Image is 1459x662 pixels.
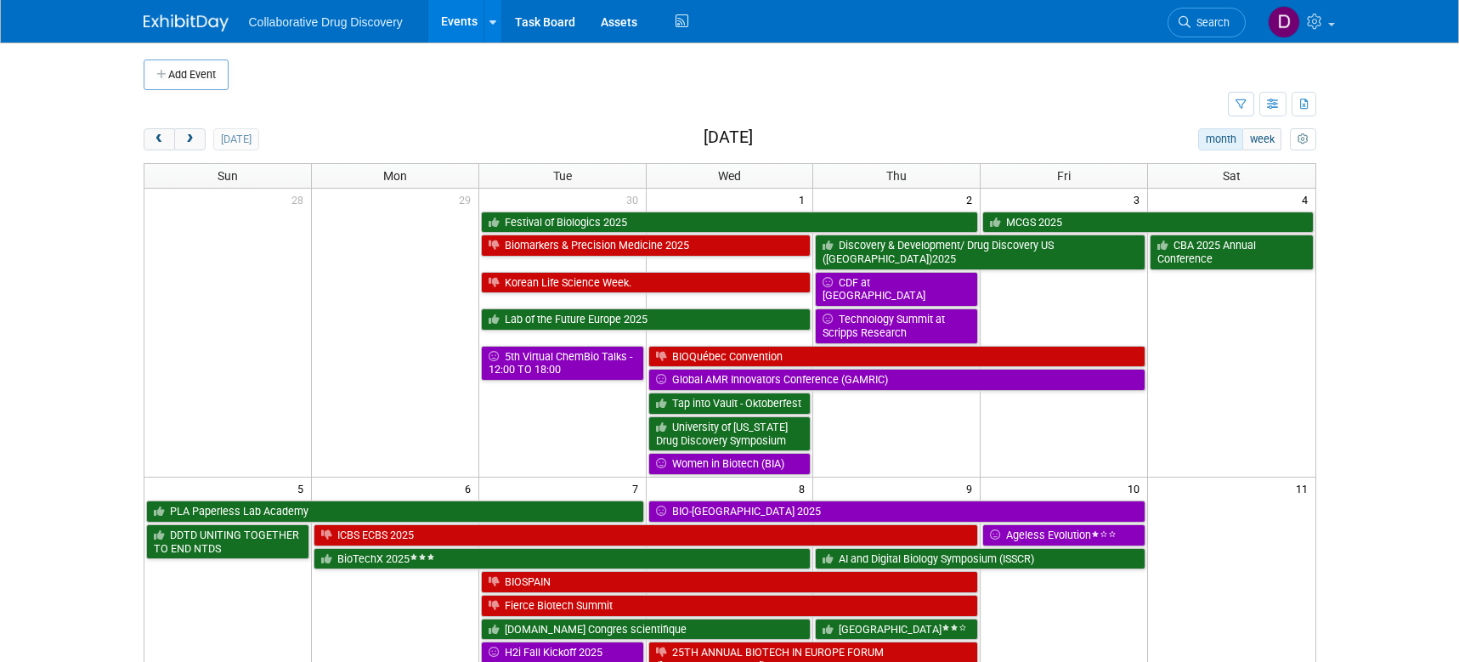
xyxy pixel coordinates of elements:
a: Technology Summit at Scripps Research [815,308,978,343]
a: Global AMR Innovators Conference (GAMRIC) [648,369,1146,391]
a: ICBS ECBS 2025 [314,524,978,546]
span: Sat [1223,169,1241,183]
span: 9 [964,478,980,499]
a: BIOSPAIN [481,571,979,593]
span: Search [1190,16,1230,29]
a: Festival of Biologics 2025 [481,212,979,234]
a: Discovery & Development/ Drug Discovery US ([GEOGRAPHIC_DATA])2025 [815,235,1145,269]
button: month [1198,128,1243,150]
span: 2 [964,189,980,210]
a: Women in Biotech (BIA) [648,453,811,475]
span: Mon [383,169,407,183]
a: [GEOGRAPHIC_DATA] [815,619,978,641]
a: 5th Virtual ChemBio Talks - 12:00 TO 18:00 [481,346,644,381]
img: ExhibitDay [144,14,229,31]
a: [DOMAIN_NAME] Congres scientifique [481,619,811,641]
span: 4 [1300,189,1315,210]
a: PLA Paperless Lab Academy [146,501,644,523]
a: Search [1168,8,1246,37]
button: prev [144,128,175,150]
span: Fri [1057,169,1071,183]
a: CDF at [GEOGRAPHIC_DATA] [815,272,978,307]
a: BioTechX 2025 [314,548,811,570]
button: week [1242,128,1281,150]
a: Tap into Vault - Oktoberfest [648,393,811,415]
span: 7 [631,478,646,499]
img: Daniel Castro [1268,6,1300,38]
a: DDTD UNITING TOGETHER TO END NTDS [146,524,309,559]
a: MCGS 2025 [982,212,1313,234]
span: 30 [625,189,646,210]
span: 29 [457,189,478,210]
a: Fierce Biotech Summit [481,595,979,617]
span: 11 [1294,478,1315,499]
span: 5 [296,478,311,499]
span: Tue [553,169,572,183]
a: Ageless Evolution [982,524,1145,546]
span: Thu [886,169,907,183]
button: Add Event [144,59,229,90]
button: [DATE] [213,128,258,150]
span: Wed [718,169,741,183]
span: 10 [1126,478,1147,499]
span: Collaborative Drug Discovery [249,15,403,29]
a: AI and Digital Biology Symposium (ISSCR) [815,548,1145,570]
a: BIOQuébec Convention [648,346,1146,368]
a: BIO‑[GEOGRAPHIC_DATA] 2025 [648,501,1146,523]
button: next [174,128,206,150]
span: Sun [218,169,238,183]
a: CBA 2025 Annual Conference [1150,235,1313,269]
a: Biomarkers & Precision Medicine 2025 [481,235,811,257]
a: Korean Life Science Week. [481,272,811,294]
a: University of [US_STATE] Drug Discovery Symposium [648,416,811,451]
button: myCustomButton [1290,128,1315,150]
h2: [DATE] [704,128,753,147]
i: Personalize Calendar [1298,134,1309,145]
span: 3 [1132,189,1147,210]
span: 28 [290,189,311,210]
span: 6 [463,478,478,499]
span: 1 [797,189,812,210]
a: Lab of the Future Europe 2025 [481,308,811,331]
span: 8 [797,478,812,499]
